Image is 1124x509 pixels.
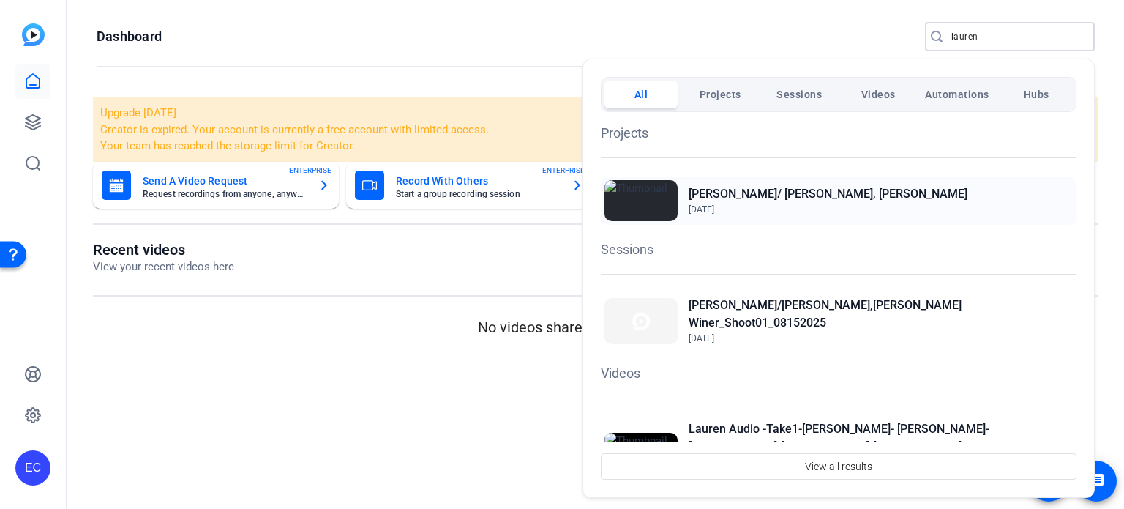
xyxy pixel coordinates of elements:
h2: [PERSON_NAME]/ [PERSON_NAME], [PERSON_NAME] [689,185,967,203]
span: [DATE] [689,333,714,343]
span: Hubs [1024,81,1049,108]
span: View all results [805,453,872,480]
h1: Sessions [601,239,1076,259]
img: Thumbnail [604,433,678,474]
span: Videos [861,81,896,108]
img: Thumbnail [604,180,678,221]
span: Automations [925,81,989,108]
h2: [PERSON_NAME]/[PERSON_NAME],[PERSON_NAME] Winer_Shoot01_08152025 [689,297,1073,332]
h1: Videos [601,363,1076,383]
h2: Lauren Audio -Take1-[PERSON_NAME]- [PERSON_NAME]- [PERSON_NAME]-[PERSON_NAME]-[PERSON_NAME]-Shoot... [689,420,1073,473]
span: Projects [700,81,741,108]
span: All [634,81,648,108]
span: Sessions [776,81,822,108]
h1: Projects [601,123,1076,143]
img: Thumbnail [604,298,678,344]
span: [DATE] [689,204,714,215]
button: View all results [601,453,1076,480]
